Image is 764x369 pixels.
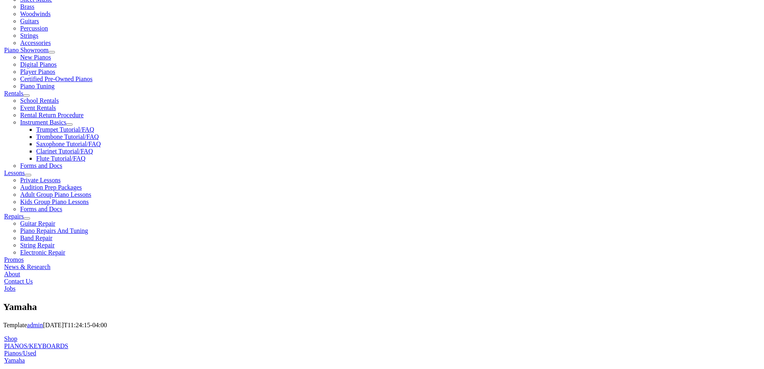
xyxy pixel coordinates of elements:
[3,300,761,314] section: Page Title Bar
[4,271,20,277] a: About
[20,184,82,191] a: Audition Prep Packages
[20,39,51,46] a: Accessories
[43,322,107,328] span: [DATE]T11:24:15-04:00
[20,83,55,90] a: Piano Tuning
[20,242,55,249] a: String Repair
[4,285,15,292] a: Jobs
[25,174,31,176] button: Open submenu of Lessons
[49,51,55,53] button: Open submenu of Piano Showroom
[3,300,761,314] h1: Yamaha
[20,104,56,111] a: Event Rentals
[36,155,85,162] a: Flute Tutorial/FAQ
[20,10,51,17] a: Woodwinds
[4,263,51,270] a: News & Research
[4,350,36,357] a: Pianos/Used
[4,47,49,53] a: Piano Showroom
[20,119,66,126] a: Instrument Basics
[20,220,55,227] a: Guitar Repair
[24,217,30,220] button: Open submenu of Repairs
[20,54,51,61] a: New Pianos
[20,18,39,24] a: Guitars
[36,141,101,147] a: Saxophone Tutorial/FAQ
[66,123,73,126] button: Open submenu of Instrument Basics
[20,97,59,104] a: School Rentals
[20,234,52,241] a: Band Repair
[36,133,99,140] a: Trombone Tutorial/FAQ
[20,68,55,75] a: Player Pianos
[20,177,61,183] a: Private Lessons
[20,162,62,169] a: Forms and Docs
[4,169,25,176] a: Lessons
[20,191,91,198] a: Adult Group Piano Lessons
[4,342,68,349] a: PIANOS/KEYBOARDS
[27,322,43,328] a: admin
[4,357,25,364] a: Yamaha
[20,3,34,10] a: Brass
[20,249,65,256] a: Electronic Repair
[4,90,23,97] a: Rentals
[20,198,89,205] a: Kids Group Piano Lessons
[4,213,24,220] a: Repairs
[20,75,92,82] a: Certified Pre-Owned Pianos
[20,25,48,32] a: Percussion
[20,112,83,118] a: Rental Return Procedure
[20,206,62,212] a: Forms and Docs
[20,32,38,39] a: Strings
[20,61,57,68] a: Digital Pianos
[4,335,17,342] a: Shop
[36,148,93,155] a: Clarinet Tutorial/FAQ
[4,278,33,285] a: Contact Us
[3,322,27,328] span: Template
[4,256,24,263] a: Promos
[36,126,94,133] a: Trumpet Tutorial/FAQ
[20,227,88,234] a: Piano Repairs And Tuning
[23,94,30,97] button: Open submenu of Rentals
